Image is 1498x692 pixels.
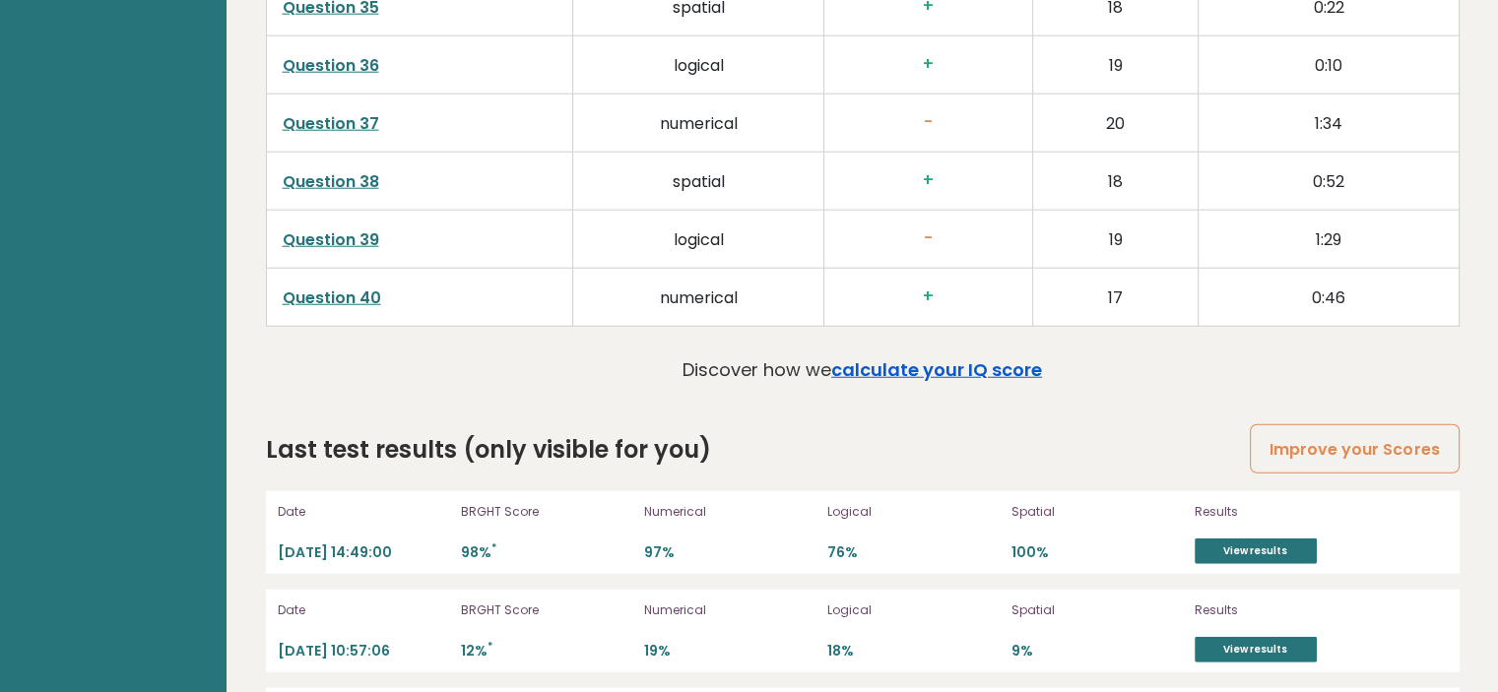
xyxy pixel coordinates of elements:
a: calculate your IQ score [831,357,1042,382]
td: 19 [1032,210,1198,268]
a: View results [1195,637,1317,662]
td: numerical [573,94,824,152]
td: 0:46 [1199,268,1459,326]
a: Improve your Scores [1250,424,1459,474]
h3: + [840,170,1016,191]
td: 0:52 [1199,152,1459,210]
a: Question 40 [283,286,381,309]
p: Logical [827,503,999,521]
h3: + [840,286,1016,307]
a: Question 38 [283,170,379,193]
td: 19 [1032,35,1198,94]
td: 20 [1032,94,1198,152]
h3: + [840,54,1016,75]
p: Date [278,601,449,619]
p: 97% [644,543,815,562]
p: BRGHT Score [461,503,632,521]
p: 12% [461,642,632,661]
p: 18% [827,642,999,661]
td: logical [573,35,824,94]
td: logical [573,210,824,268]
p: 100% [1011,543,1183,562]
a: Question 37 [283,112,379,135]
h2: Last test results (only visible for you) [266,432,711,468]
p: Numerical [644,601,815,619]
td: 1:34 [1199,94,1459,152]
p: Logical [827,601,999,619]
p: [DATE] 10:57:06 [278,642,449,661]
p: 19% [644,642,815,661]
td: spatial [573,152,824,210]
p: 9% [1011,642,1183,661]
td: 0:10 [1199,35,1459,94]
p: Spatial [1011,503,1183,521]
p: 76% [827,543,999,562]
p: Discover how we [683,356,1042,383]
td: numerical [573,268,824,326]
p: Results [1195,503,1401,521]
a: Question 36 [283,54,379,77]
p: Date [278,503,449,521]
h3: - [840,112,1016,133]
a: Question 39 [283,228,379,251]
a: View results [1195,538,1317,564]
td: 18 [1032,152,1198,210]
p: [DATE] 14:49:00 [278,543,449,562]
h3: - [840,228,1016,249]
td: 17 [1032,268,1198,326]
p: Results [1195,601,1401,619]
td: 1:29 [1199,210,1459,268]
p: Numerical [644,503,815,521]
p: BRGHT Score [461,601,632,619]
p: Spatial [1011,601,1183,619]
p: 98% [461,543,632,562]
